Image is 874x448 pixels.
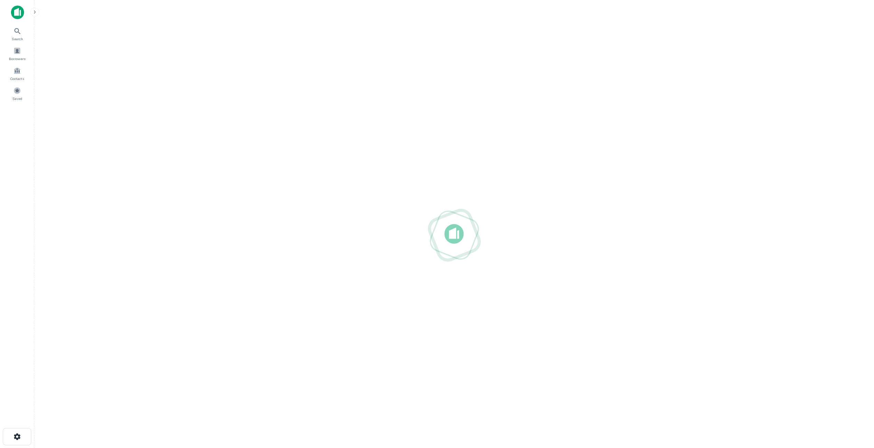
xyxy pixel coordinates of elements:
a: Contacts [2,64,32,83]
a: Search [2,24,32,43]
span: Saved [12,96,22,101]
img: capitalize-icon.png [11,5,24,19]
a: Borrowers [2,44,32,63]
span: Borrowers [9,56,25,61]
span: Contacts [10,76,24,81]
a: Saved [2,84,32,103]
span: Search [12,36,23,42]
